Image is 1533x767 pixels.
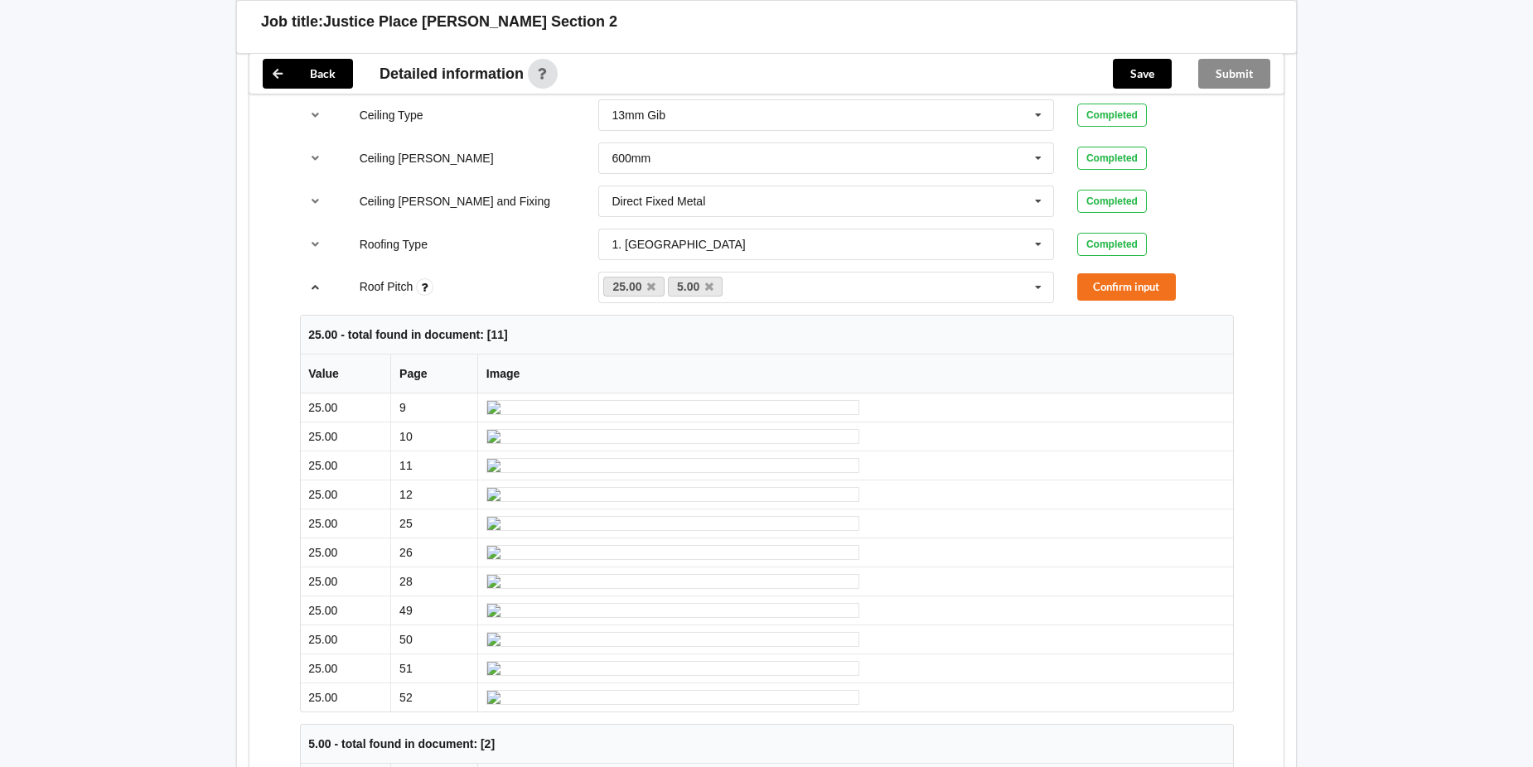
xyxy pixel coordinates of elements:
[486,516,859,531] img: ai_input-page25-RoofPitch-1-4.jpeg
[301,538,391,567] td: 25.00
[1077,104,1147,127] div: Completed
[301,654,391,683] td: 25.00
[301,480,391,509] td: 25.00
[301,683,391,712] td: 25.00
[360,109,423,122] label: Ceiling Type
[603,277,665,297] a: 25.00
[390,654,477,683] td: 51
[390,451,477,480] td: 11
[486,429,859,444] img: ai_input-page10-RoofPitch-1-1.jpeg
[668,277,723,297] a: 5.00
[390,683,477,712] td: 52
[300,229,332,259] button: reference-toggle
[486,603,859,618] img: ai_input-page49-RoofPitch-1-7.jpeg
[301,567,391,596] td: 25.00
[263,59,353,89] button: Back
[390,480,477,509] td: 12
[486,574,859,589] img: ai_input-page28-RoofPitch-1-6.jpeg
[380,66,524,81] span: Detailed information
[1077,147,1147,170] div: Completed
[486,400,859,415] img: ai_input-page9-RoofPitch-1-0.jpeg
[360,195,550,208] label: Ceiling [PERSON_NAME] and Fixing
[301,509,391,538] td: 25.00
[301,355,391,393] th: Value
[300,100,332,130] button: reference-toggle
[301,393,391,422] td: 25.00
[301,422,391,451] td: 25.00
[301,625,391,654] td: 25.00
[360,238,428,251] label: Roofing Type
[300,143,332,173] button: reference-toggle
[390,355,477,393] th: Page
[486,458,859,473] img: ai_input-page11-RoofPitch-1-2.jpeg
[1077,233,1147,256] div: Completed
[360,152,494,165] label: Ceiling [PERSON_NAME]
[390,625,477,654] td: 50
[261,12,323,31] h3: Job title:
[390,393,477,422] td: 9
[390,538,477,567] td: 26
[477,355,1232,393] th: Image
[390,596,477,625] td: 49
[1077,273,1176,301] button: Confirm input
[1113,59,1172,89] button: Save
[390,509,477,538] td: 25
[301,451,391,480] td: 25.00
[360,280,416,293] label: Roof Pitch
[390,422,477,451] td: 10
[390,567,477,596] td: 28
[486,690,859,705] img: ai_input-page52-RoofPitch-1-10.jpeg
[612,195,705,207] div: Direct Fixed Metal
[323,12,617,31] h3: Justice Place [PERSON_NAME] Section 2
[486,487,859,502] img: ai_input-page12-RoofPitch-1-3.jpeg
[301,596,391,625] td: 25.00
[486,661,859,676] img: ai_input-page51-RoofPitch-1-9.jpeg
[612,239,745,250] div: 1. [GEOGRAPHIC_DATA]
[300,273,332,302] button: reference-toggle
[1077,190,1147,213] div: Completed
[486,632,859,647] img: ai_input-page50-RoofPitch-1-8.jpeg
[486,545,859,560] img: ai_input-page26-RoofPitch-1-5.jpeg
[612,152,650,164] div: 600mm
[300,186,332,216] button: reference-toggle
[301,725,1233,764] th: 5.00 - total found in document: [2]
[301,316,1233,355] th: 25.00 - total found in document: [11]
[612,109,665,121] div: 13mm Gib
